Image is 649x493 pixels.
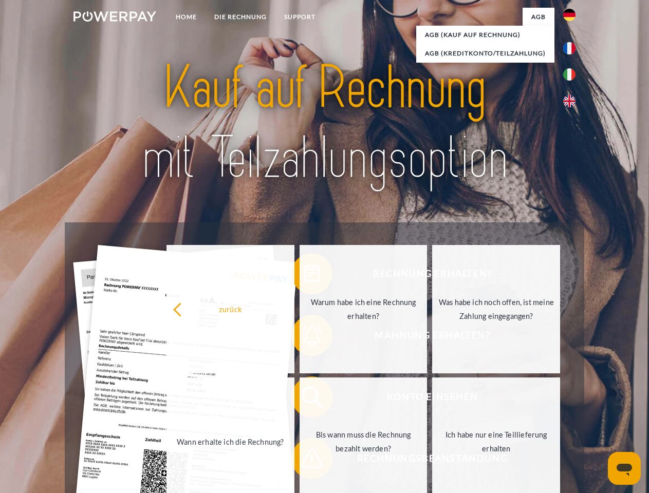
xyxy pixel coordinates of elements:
a: AGB (Kreditkonto/Teilzahlung) [416,44,554,63]
a: Was habe ich noch offen, ist meine Zahlung eingegangen? [432,245,560,373]
div: Wann erhalte ich die Rechnung? [173,434,288,448]
img: de [563,9,576,21]
div: Was habe ich noch offen, ist meine Zahlung eingegangen? [438,295,554,323]
div: Ich habe nur eine Teillieferung erhalten [438,428,554,456]
iframe: Schaltfläche zum Öffnen des Messaging-Fensters [608,452,641,485]
img: fr [563,42,576,54]
a: SUPPORT [275,8,324,26]
div: zurück [173,302,288,316]
img: it [563,68,576,81]
a: DIE RECHNUNG [206,8,275,26]
div: Bis wann muss die Rechnung bezahlt werden? [306,428,421,456]
div: Warum habe ich eine Rechnung erhalten? [306,295,421,323]
a: agb [523,8,554,26]
img: logo-powerpay-white.svg [73,11,156,22]
a: AGB (Kauf auf Rechnung) [416,26,554,44]
img: en [563,95,576,107]
img: title-powerpay_de.svg [98,49,551,197]
a: Home [167,8,206,26]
